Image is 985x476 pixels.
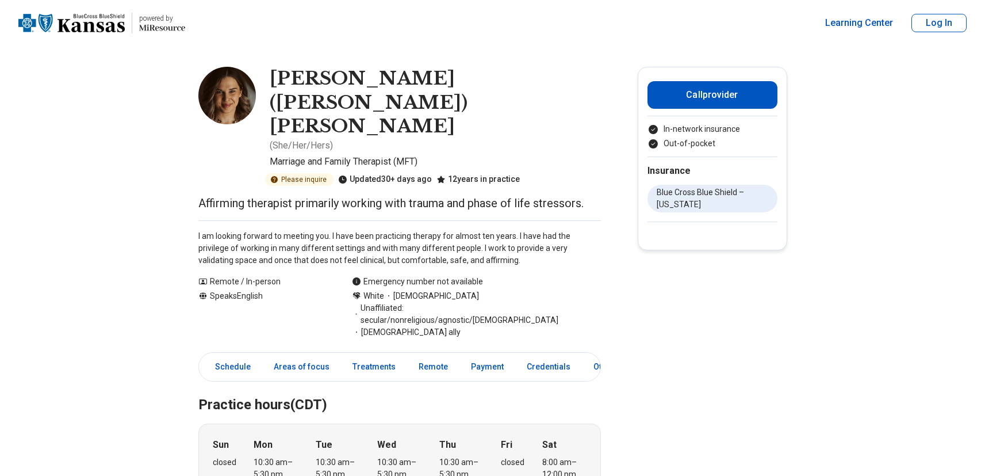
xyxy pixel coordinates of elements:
a: Credentials [520,355,577,379]
p: ( She/Her/Hers ) [270,139,333,153]
div: Speaks English [198,290,329,338]
div: closed [501,456,524,469]
strong: Thu [439,438,456,452]
h1: [PERSON_NAME] ([PERSON_NAME]) [PERSON_NAME] [270,67,601,139]
strong: Wed [377,438,396,452]
p: I am looking forward to meeting you. I have been practicing therapy for almost ten years. I have ... [198,230,601,266]
div: 12 years in practice [436,173,520,186]
div: closed [213,456,236,469]
p: Affirming therapist primarily working with trauma and phase of life stressors. [198,195,601,211]
a: Treatments [346,355,403,379]
a: Areas of focus [267,355,336,379]
li: In-network insurance [647,123,777,135]
p: Marriage and Family Therapist (MFT) [270,155,601,169]
strong: Fri [501,438,512,452]
span: Unaffiliated: secular/nonreligious/agnostic/[DEMOGRAPHIC_DATA] [352,302,601,326]
a: Other [587,355,628,379]
li: Out-of-pocket [647,138,777,150]
strong: Sun [213,438,229,452]
span: [DEMOGRAPHIC_DATA] ally [352,326,461,338]
div: Updated 30+ days ago [338,173,432,186]
a: Payment [464,355,511,379]
strong: Sat [542,438,557,452]
strong: Tue [316,438,332,452]
p: powered by [139,14,185,23]
li: Blue Cross Blue Shield – [US_STATE] [647,185,777,212]
ul: Payment options [647,123,777,150]
img: Meghan Tuttle, Marriage and Family Therapist (MFT) [198,67,256,124]
a: Learning Center [825,16,893,30]
h2: Practice hours (CDT) [198,368,601,415]
strong: Mon [254,438,273,452]
div: Remote / In-person [198,276,329,288]
a: Schedule [201,355,258,379]
h2: Insurance [647,164,777,178]
a: Remote [412,355,455,379]
div: Please inquire [265,173,334,186]
button: Log In [911,14,967,32]
span: [DEMOGRAPHIC_DATA] [384,290,479,302]
a: Home page [18,5,185,41]
div: Emergency number not available [352,276,483,288]
button: Callprovider [647,81,777,109]
span: White [363,290,384,302]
